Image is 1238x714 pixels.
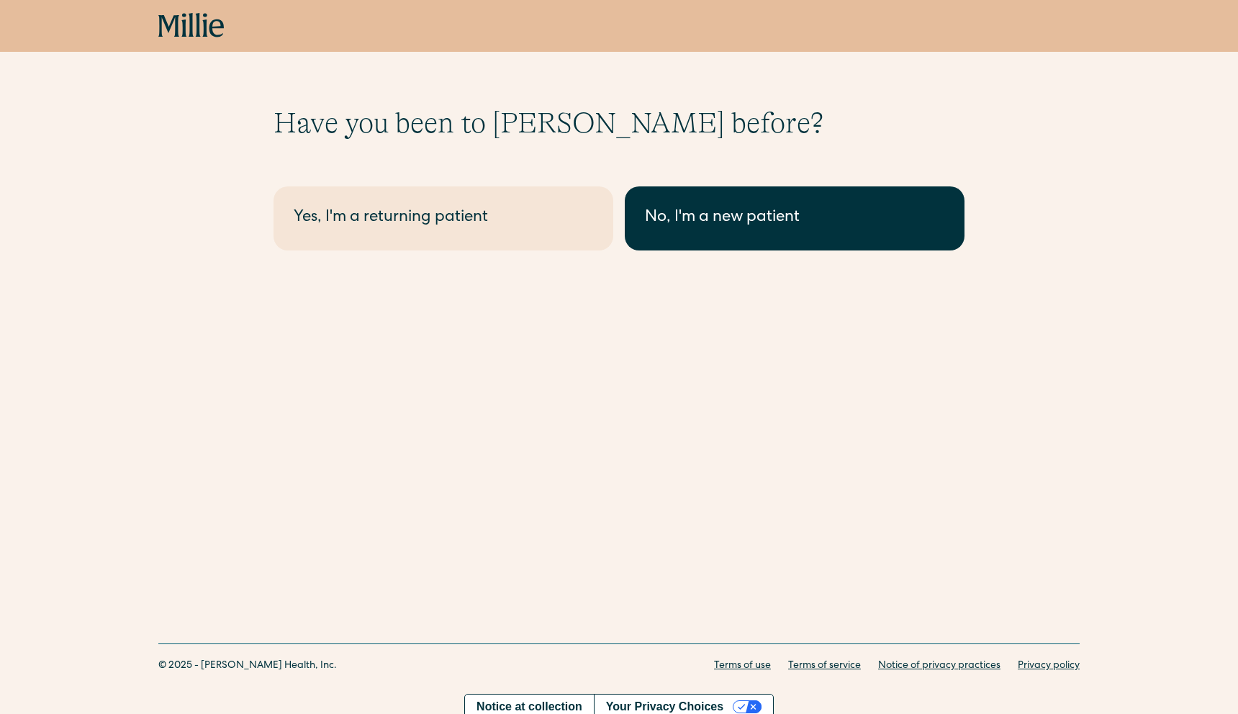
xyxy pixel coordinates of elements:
[1018,659,1080,674] a: Privacy policy
[294,207,593,230] div: Yes, I'm a returning patient
[274,106,964,140] h1: Have you been to [PERSON_NAME] before?
[625,186,964,250] a: No, I'm a new patient
[274,186,613,250] a: Yes, I'm a returning patient
[714,659,771,674] a: Terms of use
[878,659,1000,674] a: Notice of privacy practices
[645,207,944,230] div: No, I'm a new patient
[788,659,861,674] a: Terms of service
[158,659,337,674] div: © 2025 - [PERSON_NAME] Health, Inc.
